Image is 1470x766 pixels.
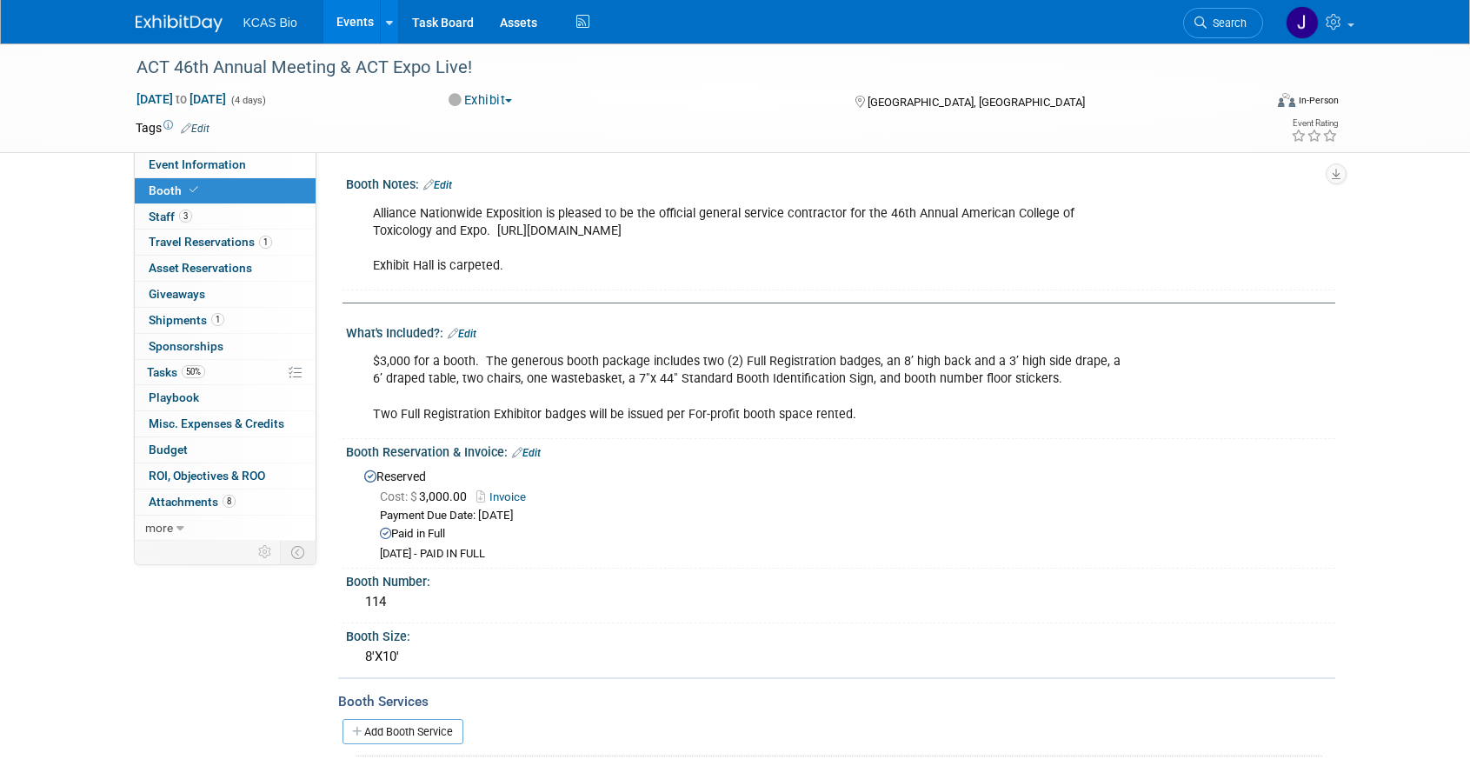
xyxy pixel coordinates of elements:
a: Search [1183,8,1263,38]
a: more [135,516,316,541]
div: Booth Reservation & Invoice: [346,439,1335,462]
span: Budget [149,443,188,456]
span: (4 days) [229,95,266,106]
div: 114 [359,589,1322,616]
span: Giveaways [149,287,205,301]
a: Budget [135,437,316,463]
span: Event Information [149,157,246,171]
span: 1 [211,313,224,326]
a: Misc. Expenses & Credits [135,411,316,436]
div: Reserved [359,463,1322,562]
a: Edit [181,123,210,135]
a: Asset Reservations [135,256,316,281]
td: Toggle Event Tabs [280,541,316,563]
a: Invoice [476,490,535,503]
a: Staff3 [135,204,316,230]
a: Event Information [135,152,316,177]
div: Event Rating [1291,119,1338,128]
span: to [173,92,190,106]
img: ExhibitDay [136,15,223,32]
button: Exhibit [442,91,519,110]
span: Asset Reservations [149,261,252,275]
a: Edit [512,447,541,459]
span: Misc. Expenses & Credits [149,416,284,430]
td: Personalize Event Tab Strip [250,541,281,563]
a: Booth [135,178,316,203]
div: Booth Number: [346,569,1335,590]
img: Format-Inperson.png [1278,93,1295,107]
span: Cost: $ [380,490,419,503]
span: ROI, Objectives & ROO [149,469,265,483]
a: Edit [448,328,476,340]
span: 1 [259,236,272,249]
span: [DATE] [DATE] [136,91,227,107]
div: In-Person [1298,94,1339,107]
a: Giveaways [135,282,316,307]
div: Event Format [1161,90,1340,117]
div: 8'X10' [359,643,1322,670]
span: 8 [223,495,236,508]
a: Add Booth Service [343,719,463,744]
span: KCAS Bio [243,16,297,30]
a: Attachments8 [135,490,316,515]
span: Playbook [149,390,199,404]
div: ACT 46th Annual Meeting & ACT Expo Live! [130,52,1237,83]
span: Attachments [149,495,236,509]
a: Playbook [135,385,316,410]
a: ROI, Objectives & ROO [135,463,316,489]
span: Booth [149,183,202,197]
span: more [145,521,173,535]
div: [DATE] - PAID IN FULL [380,547,1322,562]
a: Travel Reservations1 [135,230,316,255]
div: Alliance Nationwide Exposition is pleased to be the official general service contractor for the 4... [361,196,1144,283]
td: Tags [136,119,210,137]
div: Booth Notes: [346,171,1335,194]
div: $3,000 for a booth. The generous booth package includes two (2) Full Registration badges, an 8’ h... [361,344,1144,431]
span: 3,000.00 [380,490,474,503]
span: 50% [182,365,205,378]
div: Booth Size: [346,623,1335,645]
a: Edit [423,179,452,191]
span: Travel Reservations [149,235,272,249]
span: Staff [149,210,192,223]
div: Paid in Full [380,526,1322,543]
span: Shipments [149,313,224,327]
div: Payment Due Date: [DATE] [380,508,1322,524]
span: Tasks [147,365,205,379]
img: Jason Hannah [1286,6,1319,39]
div: Booth Services [338,692,1335,711]
span: [GEOGRAPHIC_DATA], [GEOGRAPHIC_DATA] [868,96,1085,109]
div: What's Included?: [346,320,1335,343]
span: Search [1207,17,1247,30]
span: 3 [179,210,192,223]
a: Sponsorships [135,334,316,359]
i: Booth reservation complete [190,185,198,195]
span: Sponsorships [149,339,223,353]
a: Shipments1 [135,308,316,333]
a: Tasks50% [135,360,316,385]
